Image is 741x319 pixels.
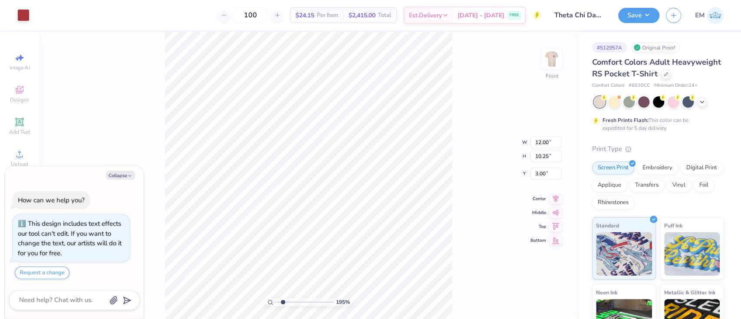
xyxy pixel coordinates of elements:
[592,161,634,174] div: Screen Print
[234,7,267,23] input: – –
[458,11,504,20] span: [DATE] - [DATE]
[592,82,624,89] span: Comfort Colors
[664,221,682,230] span: Puff Ink
[694,179,714,192] div: Foil
[637,161,678,174] div: Embroidery
[378,11,391,20] span: Total
[596,288,617,297] span: Neon Ink
[596,221,619,230] span: Standard
[664,232,720,276] img: Puff Ink
[592,57,721,79] span: Comfort Colors Adult Heavyweight RS Pocket T-Shirt
[546,72,558,80] div: Front
[596,232,652,276] img: Standard
[10,96,29,103] span: Designs
[510,12,519,18] span: FREE
[9,128,30,135] span: Add Text
[618,8,659,23] button: Save
[530,210,546,216] span: Middle
[349,11,375,20] span: $2,415.00
[664,288,715,297] span: Metallic & Glitter Ink
[592,42,627,53] div: # 512957A
[18,219,122,257] div: This design includes text effects our tool can't edit. If you want to change the text, our artist...
[695,7,724,24] a: EM
[603,116,709,132] div: This color can be expedited for 5 day delivery.
[15,266,69,279] button: Request a change
[296,11,314,20] span: $24.15
[530,224,546,230] span: Top
[317,11,338,20] span: Per Item
[530,237,546,243] span: Bottom
[629,179,664,192] div: Transfers
[667,179,691,192] div: Vinyl
[654,82,698,89] span: Minimum Order: 24 +
[592,144,724,154] div: Print Type
[629,82,650,89] span: # 6030CC
[603,117,649,124] strong: Fresh Prints Flash:
[707,7,724,24] img: Emily Mcclelland
[11,161,28,168] span: Upload
[409,11,442,20] span: Est. Delivery
[543,50,560,68] img: Front
[631,42,680,53] div: Original Proof
[530,196,546,202] span: Center
[548,7,612,24] input: Untitled Design
[681,161,723,174] div: Digital Print
[106,171,135,180] button: Collapse
[592,179,627,192] div: Applique
[336,298,350,306] span: 195 %
[592,196,634,209] div: Rhinestones
[18,196,85,204] div: How can we help you?
[10,64,30,71] span: Image AI
[695,10,705,20] span: EM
